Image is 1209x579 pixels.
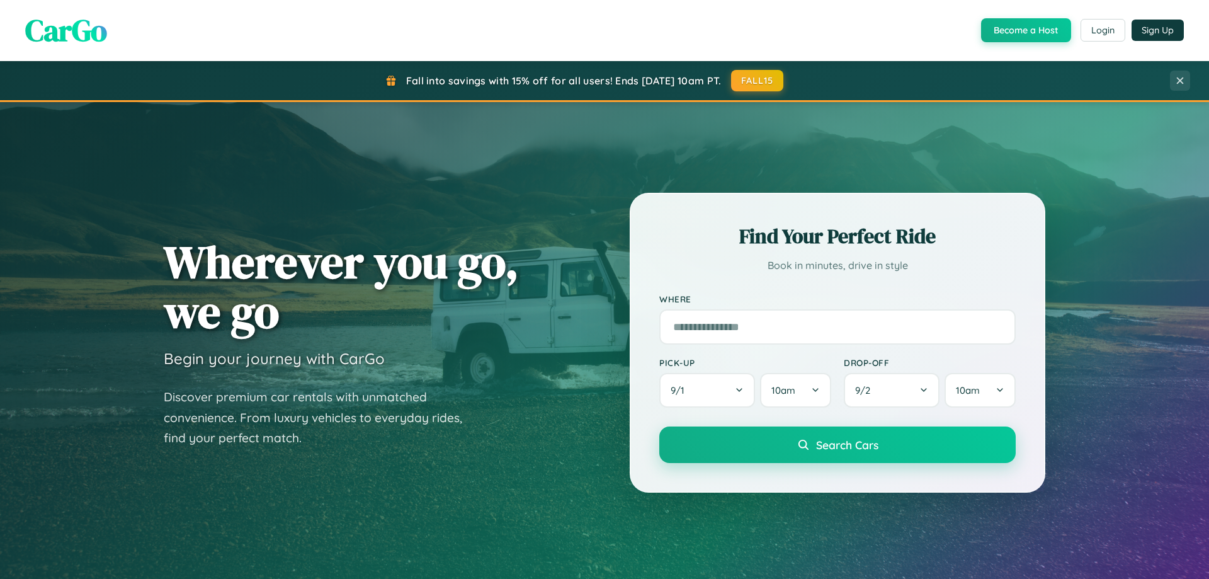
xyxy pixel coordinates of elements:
[659,294,1016,304] label: Where
[659,373,755,408] button: 9/1
[671,384,691,396] span: 9 / 1
[659,256,1016,275] p: Book in minutes, drive in style
[844,357,1016,368] label: Drop-off
[945,373,1016,408] button: 10am
[164,387,479,449] p: Discover premium car rentals with unmatched convenience. From luxury vehicles to everyday rides, ...
[406,74,722,87] span: Fall into savings with 15% off for all users! Ends [DATE] 10am PT.
[164,237,519,336] h1: Wherever you go, we go
[1081,19,1125,42] button: Login
[659,427,1016,463] button: Search Cars
[760,373,831,408] button: 10am
[816,438,878,452] span: Search Cars
[659,222,1016,250] h2: Find Your Perfect Ride
[659,357,831,368] label: Pick-up
[981,18,1071,42] button: Become a Host
[855,384,877,396] span: 9 / 2
[1132,20,1184,41] button: Sign Up
[25,9,107,51] span: CarGo
[956,384,980,396] span: 10am
[844,373,939,408] button: 9/2
[164,349,385,368] h3: Begin your journey with CarGo
[731,70,784,91] button: FALL15
[771,384,795,396] span: 10am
